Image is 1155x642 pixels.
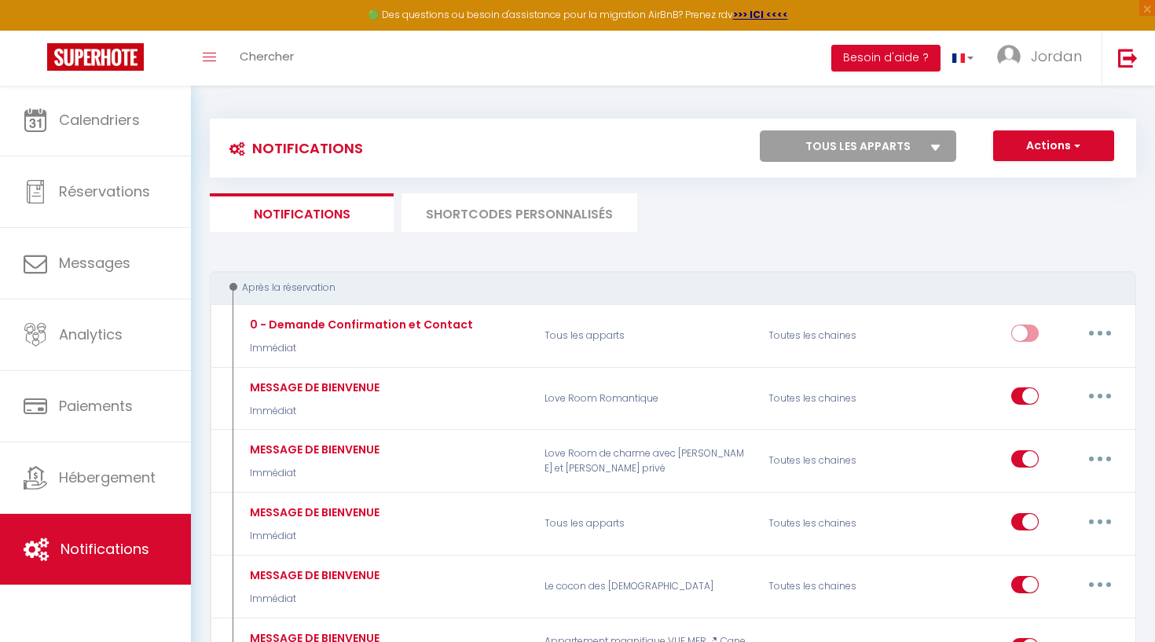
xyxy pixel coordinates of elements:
[246,504,379,521] div: MESSAGE DE BIENVENUE
[246,379,379,396] div: MESSAGE DE BIENVENUE
[210,193,394,232] li: Notifications
[59,325,123,344] span: Analytics
[246,441,379,458] div: MESSAGE DE BIENVENUE
[758,376,907,421] div: Toutes les chaines
[534,376,758,421] p: Love Room Romantique
[534,501,758,547] p: Tous les apparts
[59,182,150,201] span: Réservations
[246,316,473,333] div: 0 - Demande Confirmation et Contact
[534,313,758,358] p: Tous les apparts
[246,529,379,544] p: Immédiat
[47,43,144,71] img: Super Booking
[59,396,133,416] span: Paiements
[246,592,379,607] p: Immédiat
[246,404,379,419] p: Immédiat
[59,468,156,487] span: Hébergement
[225,281,1104,295] div: Après la réservation
[1031,46,1082,66] span: Jordan
[60,539,149,559] span: Notifications
[222,130,363,166] h3: Notifications
[733,8,788,21] a: >>> ICI <<<<
[246,466,379,481] p: Immédiat
[401,193,637,232] li: SHORTCODES PERSONNALISÉS
[59,110,140,130] span: Calendriers
[59,253,130,273] span: Messages
[246,567,379,584] div: MESSAGE DE BIENVENUE
[246,341,473,356] p: Immédiat
[228,31,306,86] a: Chercher
[831,45,940,72] button: Besoin d'aide ?
[758,564,907,610] div: Toutes les chaines
[1118,48,1138,68] img: logout
[758,313,907,358] div: Toutes les chaines
[534,564,758,610] p: Le cocon des [DEMOGRAPHIC_DATA]
[997,45,1021,68] img: ...
[534,438,758,484] p: Love Room de charme avec [PERSON_NAME] et [PERSON_NAME] privé
[985,31,1102,86] a: ... Jordan
[758,438,907,484] div: Toutes les chaines
[758,501,907,547] div: Toutes les chaines
[993,130,1114,162] button: Actions
[240,48,294,64] span: Chercher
